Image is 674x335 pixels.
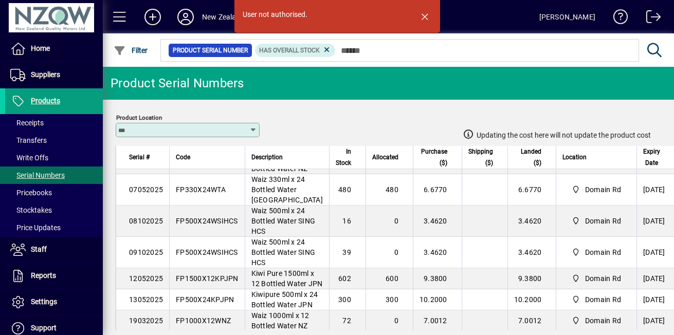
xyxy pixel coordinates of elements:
[5,132,103,149] a: Transfers
[413,184,462,195] div: 6.6770
[31,297,57,306] span: Settings
[372,152,408,163] div: Allocated
[176,217,238,225] span: FP500X24WSIHCS
[514,146,551,169] div: Landed ($)
[251,238,316,267] span: Waiz 500ml x 24 Bottled Water SING HCS
[31,97,60,105] span: Products
[5,184,103,201] a: Pricebooks
[173,45,248,55] span: Product Serial Number
[259,47,320,54] span: Has Overall Stock
[31,70,60,79] span: Suppliers
[10,154,48,162] span: Write Offs
[10,189,52,197] span: Pricebooks
[336,247,351,257] div: 39
[10,206,52,214] span: Stocktakes
[5,149,103,166] a: Write Offs
[31,44,50,52] span: Home
[5,237,103,263] a: Staff
[508,247,556,257] div: 3.4620
[5,62,103,88] a: Suppliers
[10,119,44,127] span: Receipts
[643,146,669,169] div: Expiry Date
[585,216,621,226] span: Domain Rd
[508,315,556,326] div: 7.0012
[176,295,234,304] span: FP500X24KPJPN
[251,207,316,235] span: Waiz 500ml x 24 Bottled Water SING HCS
[129,248,163,256] span: 09102025
[372,294,398,305] div: 300
[31,324,57,332] span: Support
[5,201,103,219] a: Stocktakes
[568,272,625,285] span: Domain Rd
[585,184,621,195] span: Domain Rd
[129,317,163,325] span: 19032025
[568,215,625,227] span: Domain Rd
[129,217,163,225] span: 08102025
[129,152,163,163] div: Serial #
[114,46,148,54] span: Filter
[176,185,226,194] span: FP330X24WTA
[169,8,202,26] button: Profile
[5,166,103,184] a: Serial Numbers
[336,315,351,326] div: 72
[129,295,163,304] span: 13052025
[372,315,398,326] div: 0
[606,2,628,35] a: Knowledge Base
[643,146,660,169] span: Expiry Date
[5,219,103,236] a: Price Updates
[413,315,462,326] div: 7.0012
[5,36,103,62] a: Home
[336,146,351,169] span: In Stock
[251,311,309,330] span: Waiz 1000ml x 12 Bottled Water NZ
[336,146,360,169] div: In Stock
[129,274,163,283] span: 12052025
[468,146,502,169] div: Shipping ($)
[585,247,621,257] span: Domain Rd
[136,8,169,26] button: Add
[251,152,283,163] span: Description
[568,246,625,258] span: Domain Rd
[10,171,65,179] span: Serial Numbers
[639,2,661,35] a: Logout
[372,273,398,284] div: 600
[336,184,351,195] div: 480
[176,152,239,163] div: Code
[336,294,351,305] div: 300
[251,269,323,288] span: Kiwi Pure 1500ml x 12 Bottled Water JPN
[111,75,244,91] div: Product Serial Numbers
[372,216,398,226] div: 0
[10,136,47,144] span: Transfers
[176,152,190,163] span: Code
[585,294,621,305] span: Domain Rd
[413,273,462,284] div: 9.3800
[372,184,398,195] div: 480
[111,41,151,60] button: Filter
[116,114,162,121] mat-label: Product Location
[202,9,307,25] div: New Zealand Quality Waters Ltd
[129,185,163,194] span: 07052025
[413,216,462,226] div: 3.4620
[251,290,318,309] span: Kiwipure 500ml x 24 Bottled Water JPN
[477,130,651,141] span: Updating the cost here will not update the product cost
[413,247,462,257] div: 3.4620
[508,273,556,284] div: 9.3800
[31,245,47,253] span: Staff
[255,44,336,57] mat-chip: Has Overall Stock
[539,9,595,25] div: [PERSON_NAME]
[5,289,103,315] a: Settings
[10,224,61,232] span: Price Updates
[508,294,556,305] div: 10.2000
[251,152,323,163] div: Description
[420,146,457,169] div: Purchase ($)
[508,184,556,195] div: 6.6770
[5,263,103,289] a: Reports
[129,152,150,163] span: Serial #
[336,273,351,284] div: 602
[585,273,621,284] span: Domain Rd
[562,152,587,163] span: Location
[413,294,462,305] div: 10.2000
[514,146,542,169] span: Landed ($)
[176,248,238,256] span: FP500X24WSIHCS
[568,293,625,306] span: Domain Rd
[568,314,625,327] span: Domain Rd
